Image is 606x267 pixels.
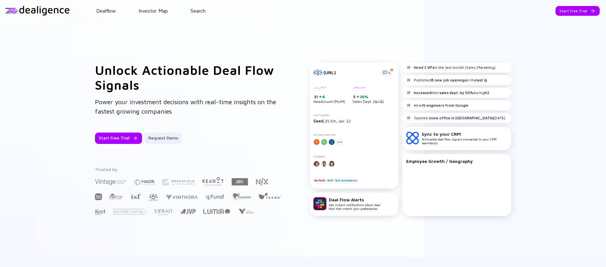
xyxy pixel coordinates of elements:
[313,118,395,123] div: $5.5m, Jan `22
[166,194,198,200] img: Vinthera
[163,179,194,185] img: Greenfield Partners
[313,177,326,183] div: DevTools
[154,209,173,215] img: Strait Capital
[95,62,284,92] h1: Unlock Actionable Deal Flow Signals
[329,197,380,211] div: Get instant notifications about deal flow that match your preferences
[476,78,487,82] strong: last Q
[110,193,123,200] img: FINTOP Capital
[406,65,496,70] div: in the last month (Sales,Marketing)
[258,193,281,199] img: Team8
[406,116,505,121] div: Opened a [DATE]
[555,6,600,16] button: Start Free Trial
[238,209,254,215] img: Viola Growth
[406,103,468,108] div: Hired
[423,103,468,108] strong: 5 engineers from Google
[313,118,325,123] span: Seed,
[313,86,345,104] div: Headcount (MoM)
[334,177,358,183] div: Test Automation
[96,8,116,14] a: Dealflow
[324,70,377,75] div: [URL]
[439,90,473,95] strong: sales dept. by 50%
[422,131,508,137] div: Sync to your CRM
[431,116,494,120] strong: new office in [GEOGRAPHIC_DATA]
[406,90,489,95] div: their during
[95,178,127,186] img: Vintage Investment Partners
[202,176,224,186] img: Red Dot Capital Partners
[353,86,384,104] div: Sales Dept. (QoQ)
[203,209,230,214] img: Lumir Ventures
[205,193,224,201] img: Q Fund
[353,94,384,99] div: 5
[191,8,205,14] a: Search
[139,8,168,14] a: Investor Map
[359,94,368,99] div: 25%
[148,194,158,201] img: JAL Ventures
[95,98,276,115] span: Power your investment decisions with real-time insights on the fastest growing companies
[113,209,147,215] img: Entrée Capital
[134,177,155,187] img: Maor Investments
[256,178,268,186] img: NFX
[95,167,282,172] div: Trusted by:
[313,114,395,117] div: Last Funding
[484,90,489,95] strong: H2
[313,133,395,136] div: Notable Investors
[313,155,395,158] div: Founders
[431,78,466,82] strong: 8 new job openings
[414,65,434,70] strong: Hired 2 VPs
[145,133,182,144] button: Request Demo
[95,209,106,215] img: Key1 Capital
[130,193,141,199] img: Israel Secondary Fund
[406,78,487,83] div: Published in the
[181,209,196,214] img: Jerusalem Venture Partners
[329,197,380,202] div: Deal Flow Alerts
[314,94,345,99] div: 31
[95,133,142,144] button: Start Free Trial
[422,131,508,145] div: Actionable deal flow signals connected to your CRM seamlessly
[322,94,325,99] div: 6
[327,177,333,183] div: B2B
[232,178,248,186] img: JBV Capital
[406,158,508,164] div: Employee Growth / Geography
[414,90,431,95] strong: Increased
[232,193,251,200] img: The Elephant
